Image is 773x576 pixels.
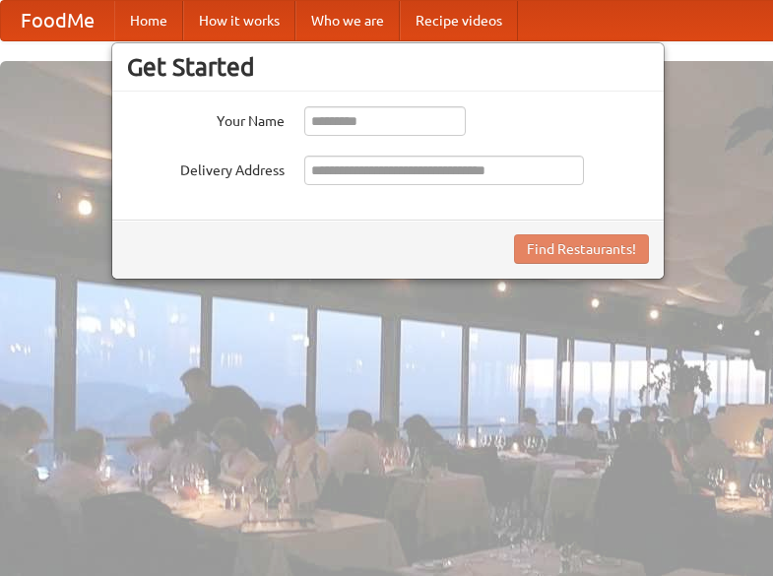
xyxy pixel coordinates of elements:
[127,106,285,131] label: Your Name
[295,1,400,40] a: Who we are
[400,1,518,40] a: Recipe videos
[183,1,295,40] a: How it works
[127,52,649,82] h3: Get Started
[1,1,114,40] a: FoodMe
[114,1,183,40] a: Home
[127,156,285,180] label: Delivery Address
[514,234,649,264] button: Find Restaurants!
